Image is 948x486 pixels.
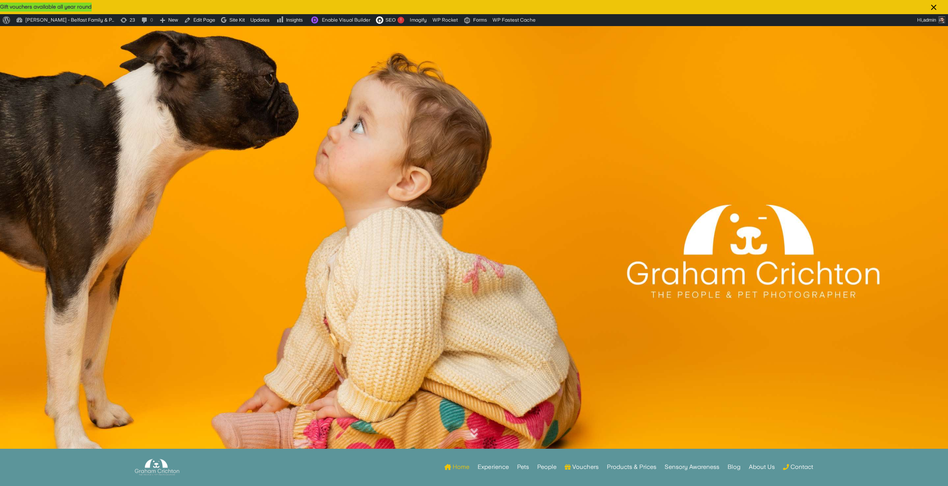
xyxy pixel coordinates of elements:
span: SEO [386,17,396,23]
span: New [168,14,178,26]
a: People [537,452,556,482]
a: Enable Visual Builder [307,14,373,26]
a: Blog [727,452,740,482]
a: Imagify [407,14,430,26]
span: 0 [150,14,153,26]
div: ! [397,17,404,23]
a: [PERSON_NAME] - Belfast Family & P… [13,14,117,26]
span: 23 [130,14,135,26]
a: Sensory Awareness [664,452,719,482]
span: × [930,0,937,15]
a: WP Fastest Cache [490,14,539,26]
a: Vouchers [564,452,598,482]
a: Experience [478,452,508,482]
span: Forms [473,14,487,26]
a: Home [444,452,469,482]
a: Updates [248,14,273,26]
a: About Us [748,452,774,482]
span: Insights [286,17,303,23]
span: admin [923,17,936,23]
a: Edit Page [181,14,218,26]
button: × [927,1,941,23]
a: Contact [783,452,813,482]
img: Graham Crichton Photography Logo - Graham Crichton - Belfast Family & Pet Photography Studio [135,457,179,477]
span: Site Kit [229,17,245,23]
a: Hi, [914,14,948,26]
a: WP Rocket [430,14,461,26]
a: Products & Prices [606,452,656,482]
a: Pets [517,452,529,482]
